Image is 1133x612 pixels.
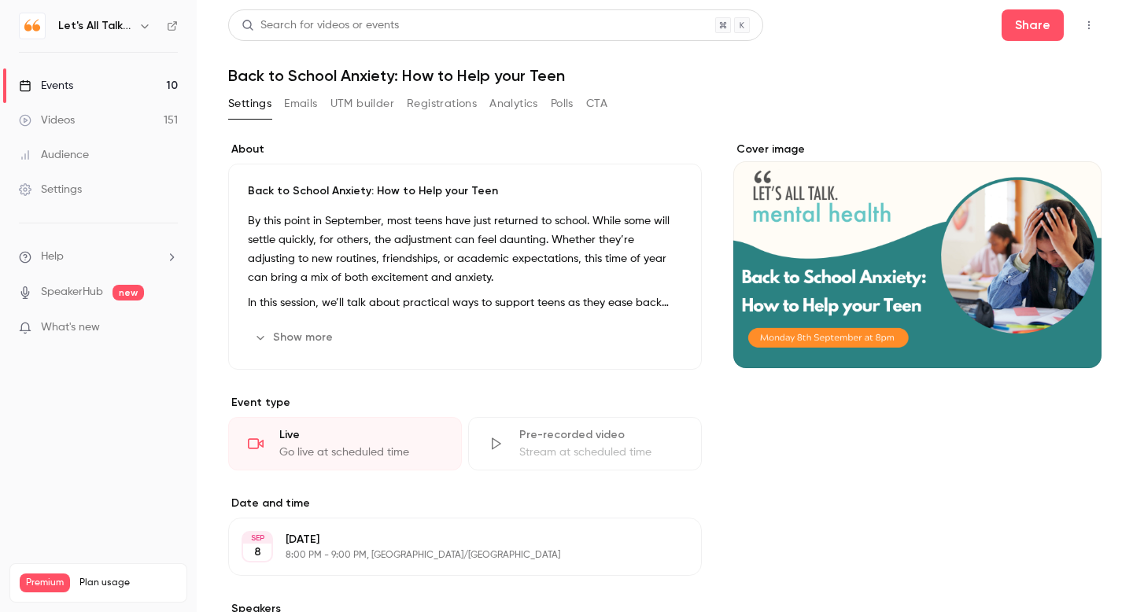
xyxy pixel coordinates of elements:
p: In this session, we’ll talk about practical ways to support teens as they ease back into school l... [248,293,682,312]
span: What's new [41,319,100,336]
span: Help [41,249,64,265]
button: Registrations [407,91,477,116]
p: [DATE] [286,532,618,547]
section: Cover image [733,142,1102,368]
li: help-dropdown-opener [19,249,178,265]
div: SEP [243,533,271,544]
div: Audience [19,147,89,163]
div: Live [279,427,442,443]
button: Show more [248,325,342,350]
div: Videos [19,112,75,128]
h1: Back to School Anxiety: How to Help your Teen [228,66,1102,85]
div: Pre-recorded videoStream at scheduled time [468,417,702,470]
label: Date and time [228,496,702,511]
span: Premium [20,573,70,592]
div: Pre-recorded video [519,427,682,443]
button: Analytics [489,91,538,116]
span: new [113,285,144,300]
button: Settings [228,91,271,116]
button: Polls [551,91,574,116]
span: Plan usage [79,577,177,589]
button: Emails [284,91,317,116]
div: Stream at scheduled time [519,444,682,460]
p: Back to School Anxiety: How to Help your Teen [248,183,682,199]
p: By this point in September, most teens have just returned to school. While some will settle quick... [248,212,682,287]
h6: Let's All Talk Mental Health [58,18,132,34]
button: CTA [586,91,607,116]
label: Cover image [733,142,1102,157]
label: About [228,142,702,157]
p: 8:00 PM - 9:00 PM, [GEOGRAPHIC_DATA]/[GEOGRAPHIC_DATA] [286,549,618,562]
button: Share [1002,9,1064,41]
div: Events [19,78,73,94]
button: UTM builder [330,91,394,116]
p: 8 [254,544,261,560]
div: Search for videos or events [242,17,399,34]
img: Let's All Talk Mental Health [20,13,45,39]
a: SpeakerHub [41,284,103,300]
div: LiveGo live at scheduled time [228,417,462,470]
div: Settings [19,182,82,197]
div: Go live at scheduled time [279,444,442,460]
p: Event type [228,395,702,411]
